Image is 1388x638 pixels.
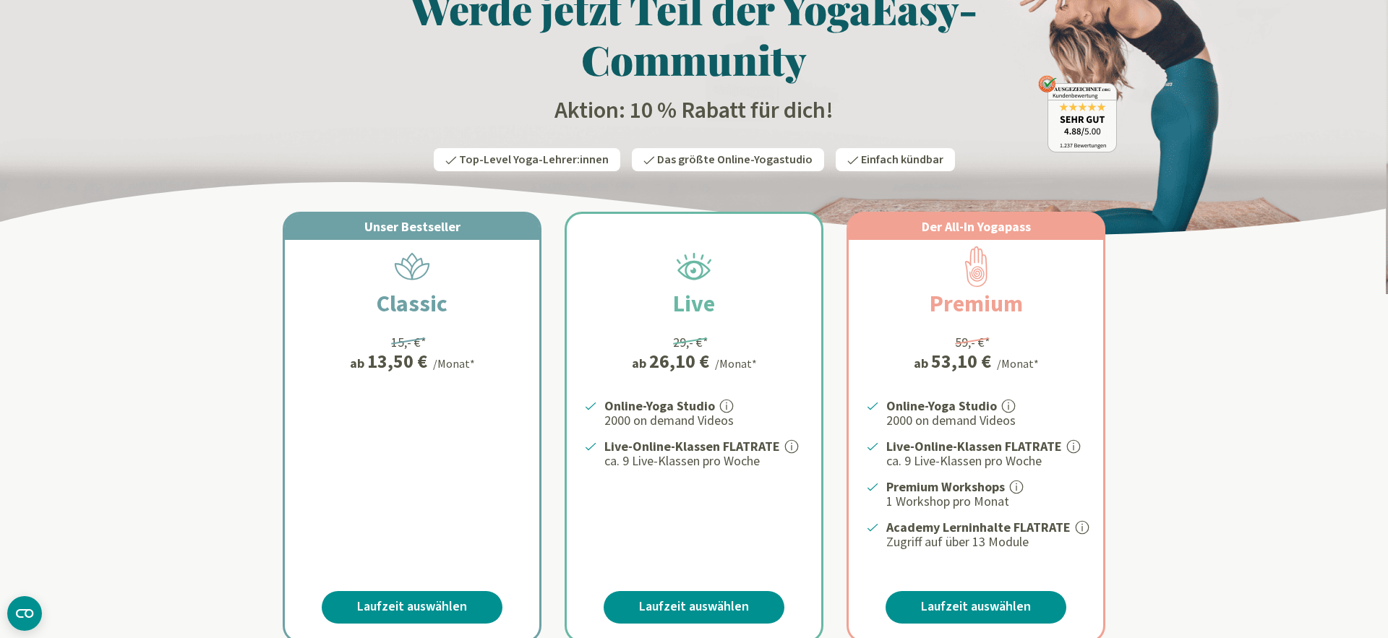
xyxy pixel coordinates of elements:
a: Laufzeit auswählen [322,591,502,624]
h2: Classic [342,286,482,321]
span: ab [350,353,367,373]
p: ca. 9 Live-Klassen pro Woche [886,452,1086,470]
a: Laufzeit auswählen [886,591,1066,624]
div: 13,50 € [367,352,427,371]
strong: Online-Yoga Studio [886,397,997,414]
p: 1 Workshop pro Monat [886,493,1086,510]
div: /Monat* [433,355,475,372]
span: Das größte Online-Yogastudio [657,152,813,168]
strong: Academy Lerninhalte FLATRATE [886,519,1071,535]
span: ab [914,353,931,373]
p: 2000 on demand Videos [604,412,804,429]
span: Unser Bestseller [364,218,460,235]
span: Einfach kündbar [861,152,943,168]
span: Top-Level Yoga-Lehrer:innen [459,152,609,168]
img: ausgezeichnet_badge.png [1038,75,1117,152]
strong: Live-Online-Klassen FLATRATE [886,438,1062,454]
p: Zugriff auf über 13 Module [886,533,1086,551]
p: ca. 9 Live-Klassen pro Woche [604,452,804,470]
a: Laufzeit auswählen [604,591,784,624]
strong: Live-Online-Klassen FLATRATE [604,438,780,454]
div: 53,10 € [931,352,991,371]
div: 59,- €* [955,332,990,352]
span: Der All-In Yogapass [922,218,1031,235]
div: /Monat* [715,355,757,372]
h2: Premium [895,286,1058,321]
h2: Live [638,286,750,321]
div: /Monat* [997,355,1039,372]
div: 29,- €* [673,332,708,352]
div: 15,- €* [391,332,427,352]
strong: Online-Yoga Studio [604,397,715,414]
div: 26,10 € [649,352,709,371]
button: CMP-Widget öffnen [7,596,42,631]
strong: Premium Workshops [886,478,1005,495]
p: 2000 on demand Videos [886,412,1086,429]
span: ab [632,353,649,373]
h2: Aktion: 10 % Rabatt für dich! [271,96,1117,125]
